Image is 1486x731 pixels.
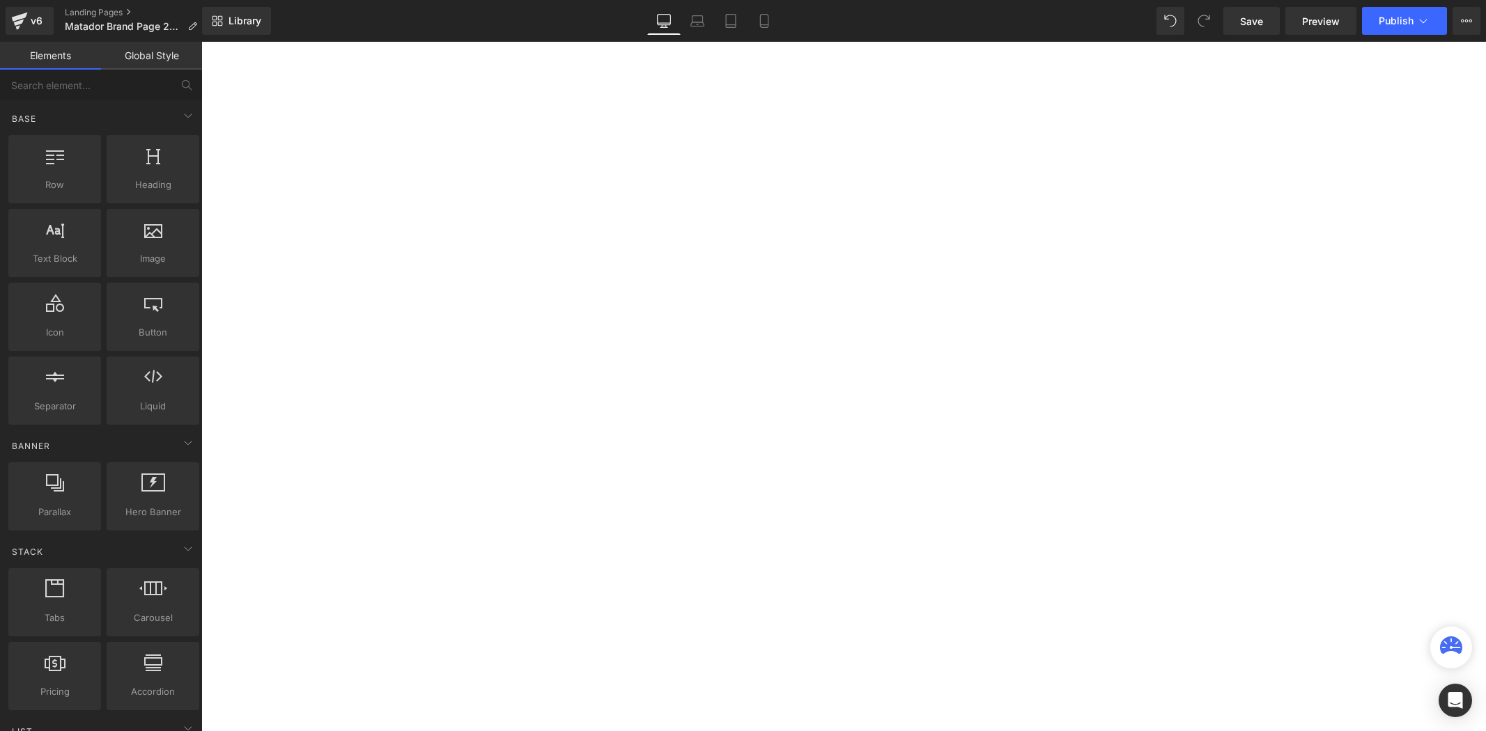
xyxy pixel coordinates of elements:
[101,42,202,70] a: Global Style
[1156,7,1184,35] button: Undo
[1240,14,1263,29] span: Save
[13,325,97,340] span: Icon
[28,12,45,30] div: v6
[1439,684,1472,717] div: Open Intercom Messenger
[65,21,182,32] span: Matador Brand Page 2025
[13,684,97,699] span: Pricing
[681,7,714,35] a: Laptop
[10,112,38,125] span: Base
[111,611,195,625] span: Carousel
[10,545,45,558] span: Stack
[229,15,261,27] span: Library
[647,7,681,35] a: Desktop
[111,684,195,699] span: Accordion
[1285,7,1356,35] a: Preview
[13,251,97,266] span: Text Block
[111,251,195,266] span: Image
[10,439,52,453] span: Banner
[1362,7,1447,35] button: Publish
[13,399,97,414] span: Separator
[111,178,195,192] span: Heading
[13,611,97,625] span: Tabs
[13,178,97,192] span: Row
[748,7,781,35] a: Mobile
[65,7,208,18] a: Landing Pages
[1453,7,1480,35] button: More
[6,7,54,35] a: v6
[202,7,271,35] a: New Library
[714,7,748,35] a: Tablet
[1302,14,1340,29] span: Preview
[13,505,97,519] span: Parallax
[1190,7,1218,35] button: Redo
[1379,15,1414,26] span: Publish
[111,505,195,519] span: Hero Banner
[111,399,195,414] span: Liquid
[111,325,195,340] span: Button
